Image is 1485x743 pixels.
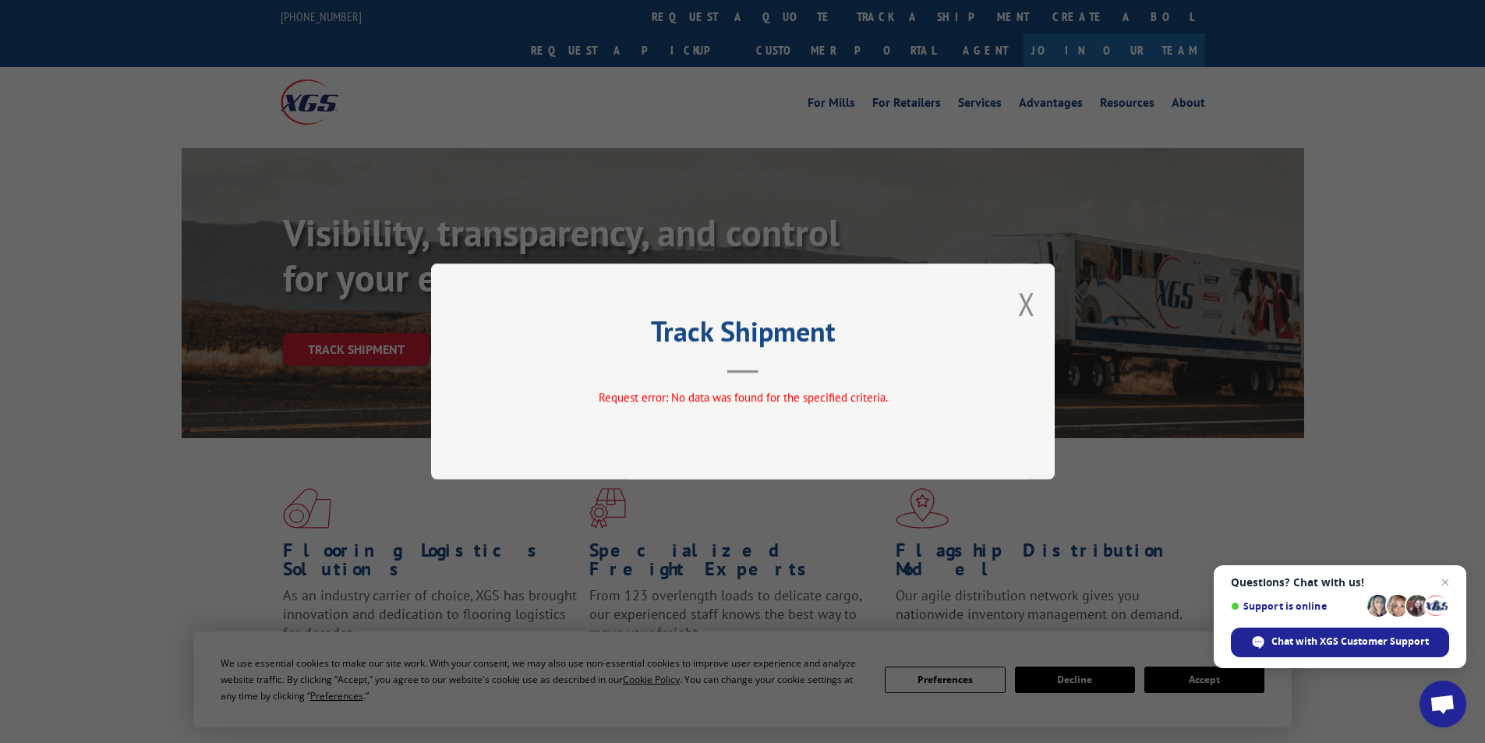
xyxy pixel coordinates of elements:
[1231,628,1449,657] div: Chat with XGS Customer Support
[1271,635,1429,649] span: Chat with XGS Customer Support
[598,390,887,405] span: Request error: No data was found for the specified criteria.
[1231,600,1362,612] span: Support is online
[1436,573,1455,592] span: Close chat
[1231,576,1449,589] span: Questions? Chat with us!
[1018,283,1035,324] button: Close modal
[509,320,977,350] h2: Track Shipment
[1420,681,1466,727] div: Open chat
